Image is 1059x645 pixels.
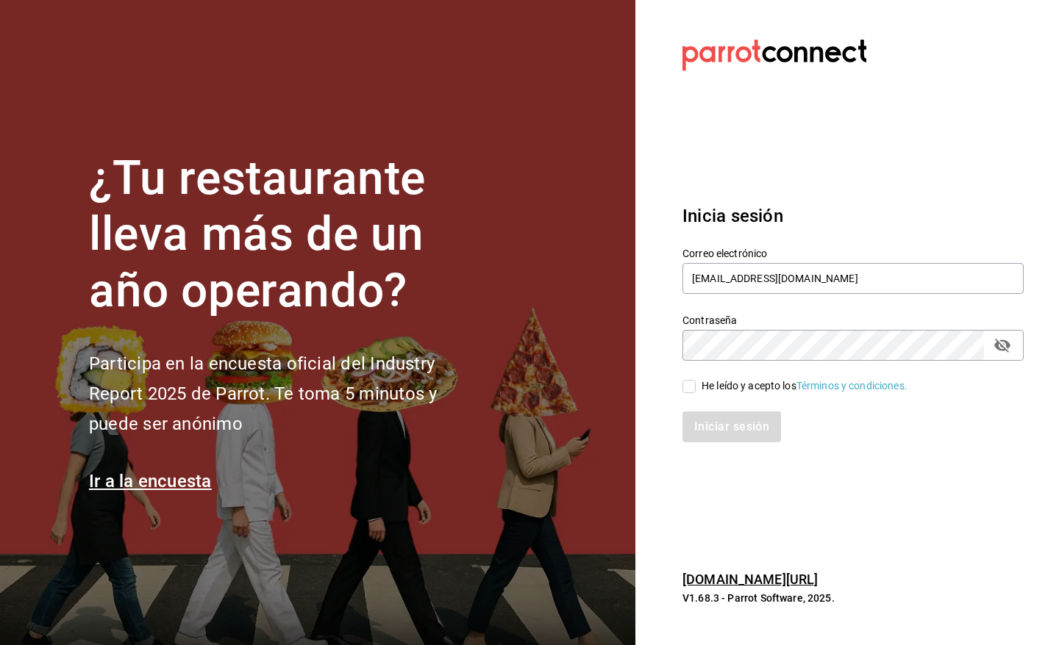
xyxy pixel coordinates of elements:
[796,380,908,392] a: Términos y condiciones.
[682,263,1024,294] input: Ingresa tu correo electrónico
[89,349,486,439] h2: Participa en la encuesta oficial del Industry Report 2025 de Parrot. Te toma 5 minutos y puede se...
[990,333,1015,358] button: passwordField
[89,471,212,491] a: Ir a la encuesta
[682,203,1024,229] h3: Inicia sesión
[682,314,1024,325] label: Contraseña
[682,572,818,587] a: [DOMAIN_NAME][URL]
[89,151,486,320] h1: ¿Tu restaurante lleva más de un año operando?
[682,248,1024,258] label: Correo electrónico
[702,378,908,394] div: He leído y acepto los
[682,591,1024,605] p: V1.68.3 - Parrot Software, 2025.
